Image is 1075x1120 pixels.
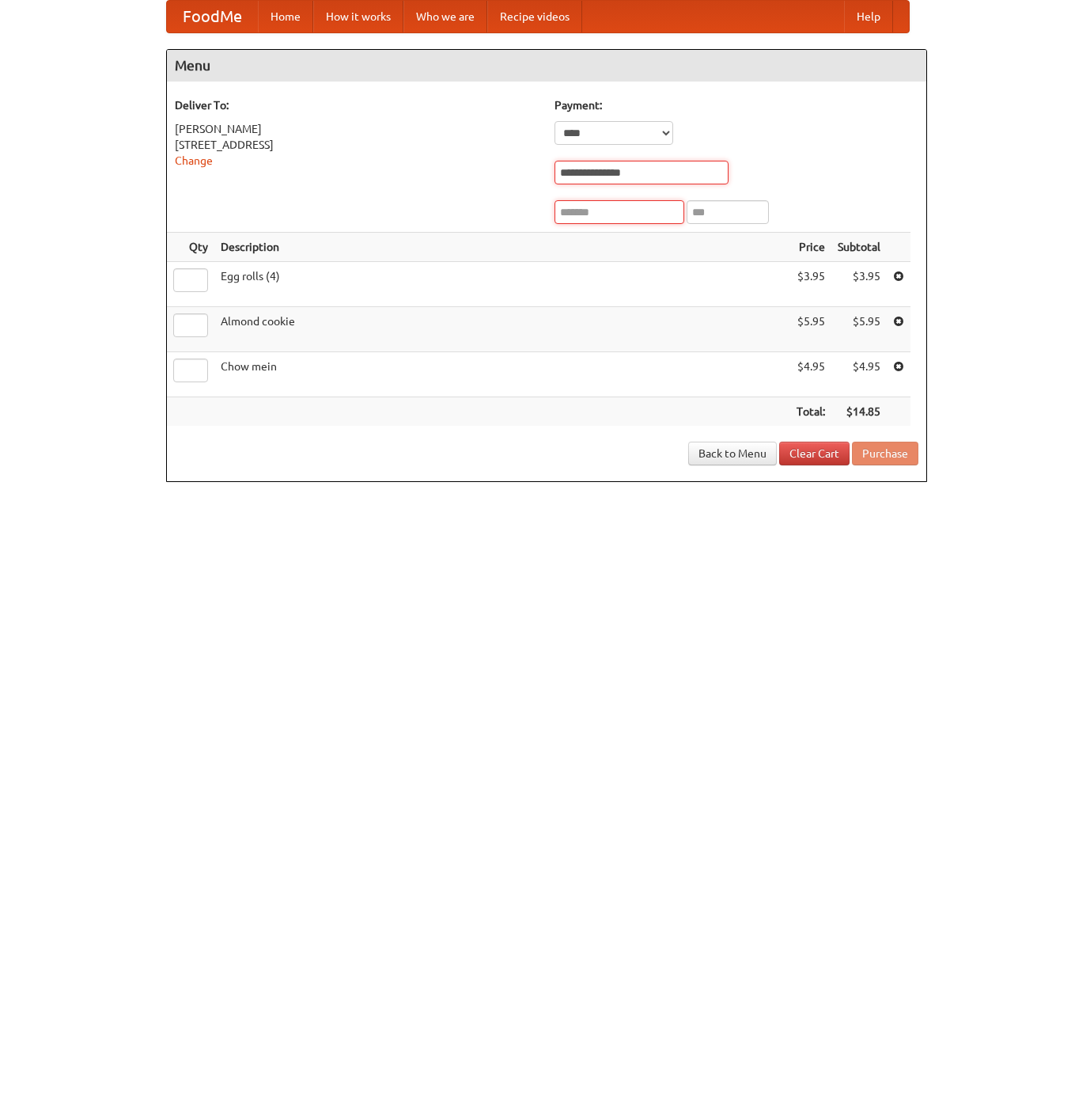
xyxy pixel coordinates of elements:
[831,397,887,427] th: $14.85
[852,442,918,465] button: Purchase
[167,233,214,262] th: Qty
[831,307,887,352] td: $5.95
[790,352,831,397] td: $4.95
[844,1,893,32] a: Help
[167,1,258,32] a: FoodMe
[175,97,539,113] h5: Deliver To:
[555,97,918,113] h5: Payment:
[214,233,790,262] th: Description
[831,262,887,307] td: $3.95
[258,1,313,32] a: Home
[790,233,831,262] th: Price
[175,121,539,137] div: [PERSON_NAME]
[790,397,831,427] th: Total:
[487,1,582,32] a: Recipe videos
[167,50,926,82] h4: Menu
[790,262,831,307] td: $3.95
[175,154,213,167] a: Change
[214,307,790,352] td: Almond cookie
[831,352,887,397] td: $4.95
[779,442,850,465] a: Clear Cart
[688,442,777,465] a: Back to Menu
[214,352,790,397] td: Chow mein
[403,1,487,32] a: Who we are
[214,262,790,307] td: Egg rolls (4)
[313,1,403,32] a: How it works
[831,233,887,262] th: Subtotal
[175,137,539,153] div: [STREET_ADDRESS]
[790,307,831,352] td: $5.95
